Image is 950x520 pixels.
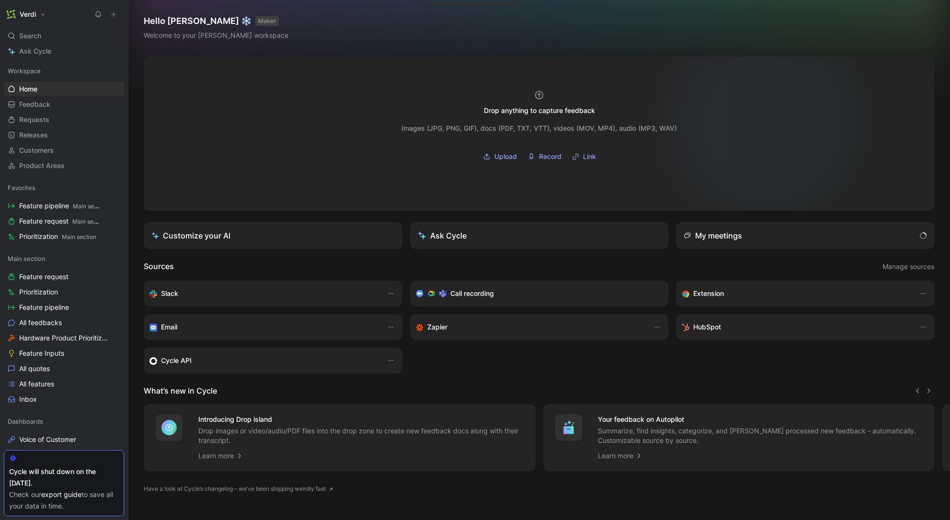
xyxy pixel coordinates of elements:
h3: Slack [161,288,178,299]
div: My meetings [684,230,742,241]
h4: Introducing Drop island [198,414,524,425]
a: Feature requestMain section [4,214,124,228]
div: Search [4,29,124,43]
span: Inbox [19,395,37,404]
div: Dashboards [4,414,124,429]
a: All feedbacks [4,316,124,330]
div: Record & transcribe meetings from Zoom, Meet & Teams. [416,288,655,299]
button: MAKER [255,16,279,26]
span: Workspace [8,66,41,76]
div: Cycle will shut down on the [DATE]. [9,466,119,489]
a: Feature request [4,270,124,284]
a: Product satisfaction [4,448,124,462]
span: Search [19,30,41,42]
span: All feedbacks [19,318,62,328]
span: Main section [8,254,46,263]
img: Verdi [6,10,16,19]
h4: Your feedback on Autopilot [598,414,924,425]
a: Customize your AI [144,222,402,249]
button: VerdiVerdi [4,8,48,21]
a: Feature Inputs [4,346,124,361]
span: Product Areas [19,161,65,170]
div: Welcome to your [PERSON_NAME] workspace [144,30,288,41]
span: Favorites [8,183,35,192]
span: Dashboards [8,417,43,426]
h2: What’s new in Cycle [144,385,217,396]
div: Drop anything to capture feedback [484,105,595,116]
span: Feature request [19,216,101,226]
div: Ask Cycle [418,230,467,241]
div: Capture feedback from anywhere on the web [682,288,910,299]
span: Requests [19,115,49,124]
span: All features [19,379,54,389]
button: Link [569,149,599,164]
span: Customers [19,146,54,155]
a: Voice of Customer [4,432,124,447]
span: Releases [19,130,48,140]
a: Feature pipelineMain section [4,199,124,213]
div: Favorites [4,181,124,195]
span: Hardware Product Prioritization [19,333,111,343]
span: Upload [494,151,517,162]
span: Feature pipeline [19,303,69,312]
a: Hardware Product Prioritization [4,331,124,345]
span: Ask Cycle [19,45,51,57]
p: Summarize, find insights, categorize, and [PERSON_NAME] processed new feedback - automatically. C... [598,426,924,445]
a: Inbox [4,392,124,407]
span: Prioritization [19,287,58,297]
span: Main section [73,203,107,210]
a: Learn more [198,450,243,462]
span: Main section [72,218,107,225]
a: Releases [4,128,124,142]
a: Have a look at Cycle’s changelog – we’ve been shipping weirdly fast [144,484,333,494]
a: PrioritizationMain section [4,229,124,244]
div: Sync customers & send feedback from custom sources. Get inspired by our favorite use case [149,355,378,366]
a: Learn more [598,450,643,462]
span: Feature request [19,272,69,282]
a: Prioritization [4,285,124,299]
p: Drop images or video/audio/PDF files into the drop zone to create new feedback docs along with th... [198,426,524,445]
button: Upload [480,149,520,164]
span: Feature Inputs [19,349,64,358]
a: Feedback [4,97,124,112]
span: Record [539,151,561,162]
h3: Zapier [427,321,447,333]
span: Feature pipeline [19,201,101,211]
a: All features [4,377,124,391]
button: Ask Cycle [410,222,669,249]
h3: Extension [693,288,724,299]
div: Customize your AI [151,230,230,241]
a: Product Areas [4,158,124,173]
h3: Email [161,321,177,333]
span: Feedback [19,100,50,109]
h2: Sources [144,260,174,273]
h1: Hello [PERSON_NAME] ❄️ [144,15,288,27]
button: Record [524,149,565,164]
h1: Verdi [20,10,36,19]
a: Requests [4,113,124,127]
div: Capture feedback from thousands of sources with Zapier (survey results, recordings, sheets, etc). [416,321,644,333]
div: Main sectionFeature requestPrioritizationFeature pipelineAll feedbacksHardware Product Prioritiza... [4,251,124,407]
button: Manage sources [882,260,935,273]
div: DashboardsVoice of CustomerProduct satisfactionTrendsFeature viewCustomer view [4,414,124,508]
div: Workspace [4,64,124,78]
div: Forward emails to your feedback inbox [149,321,378,333]
span: Voice of Customer [19,435,76,444]
a: Ask Cycle [4,44,124,58]
div: Sync your customers, send feedback and get updates in Slack [149,288,378,299]
h3: HubSpot [693,321,721,333]
span: Main section [62,233,96,240]
h3: Cycle API [161,355,192,366]
a: Feature pipeline [4,300,124,315]
a: export guide [41,490,81,498]
a: All quotes [4,362,124,376]
a: Home [4,82,124,96]
div: Images (JPG, PNG, GIF), docs (PDF, TXT, VTT), videos (MOV, MP4), audio (MP3, WAV) [401,123,677,134]
span: All quotes [19,364,50,373]
div: Main section [4,251,124,266]
a: Customers [4,143,124,158]
span: Link [583,151,596,162]
div: Check our to save all your data in time. [9,489,119,512]
h3: Call recording [450,288,494,299]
